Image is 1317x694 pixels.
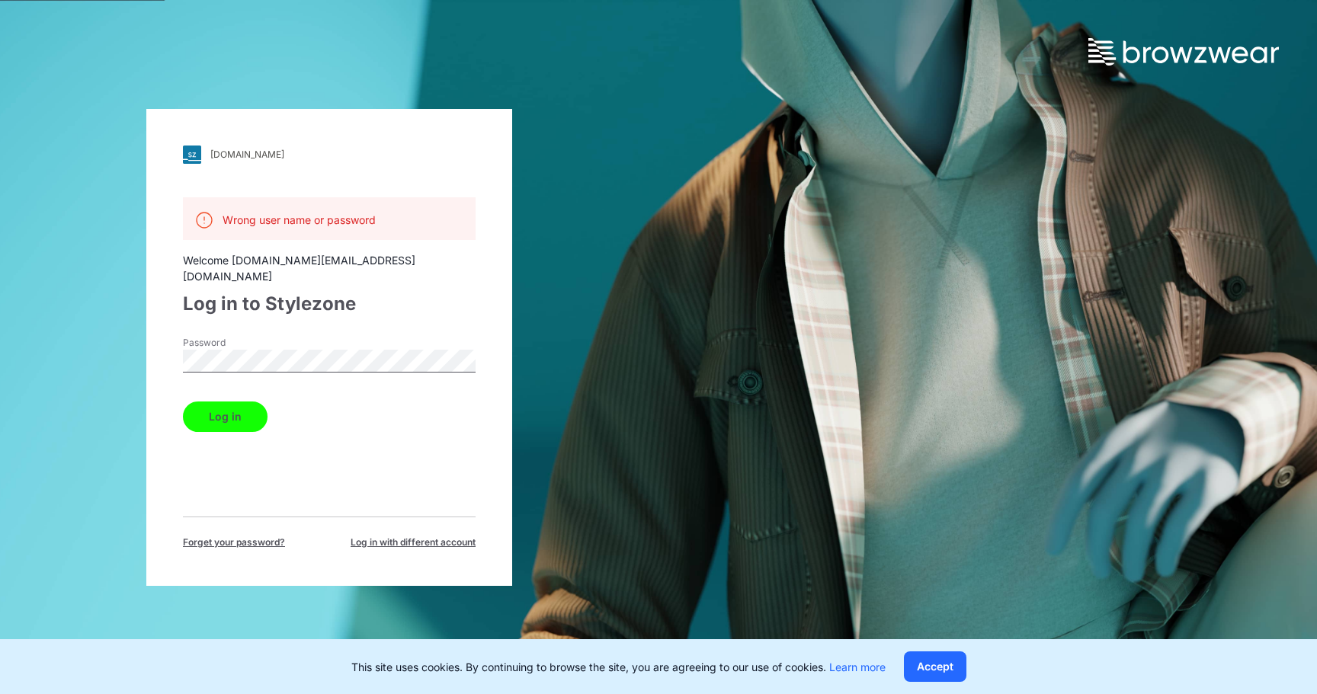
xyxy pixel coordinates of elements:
[829,660,886,673] a: Learn more
[223,212,376,228] p: Wrong user name or password
[1088,38,1279,66] img: browzwear-logo.73288ffb.svg
[351,659,886,675] p: This site uses cookies. By continuing to browse the site, you are agreeing to our use of cookies.
[183,401,268,432] button: Log in
[904,651,966,682] button: Accept
[183,252,476,284] div: Welcome [DOMAIN_NAME][EMAIL_ADDRESS][DOMAIN_NAME]
[210,149,284,160] div: [DOMAIN_NAME]
[195,211,213,229] img: svg+xml;base64,PHN2ZyB3aWR0aD0iMjQiIGhlaWdodD0iMjQiIHZpZXdCb3g9IjAgMCAyNCAyNCIgZmlsbD0ibm9uZSIgeG...
[183,290,476,318] div: Log in to Stylezone
[183,336,290,350] label: Password
[183,146,476,164] a: [DOMAIN_NAME]
[351,536,476,549] span: Log in with different account
[183,536,285,549] span: Forget your password?
[183,146,201,164] img: svg+xml;base64,PHN2ZyB3aWR0aD0iMjgiIGhlaWdodD0iMjgiIHZpZXdCb3g9IjAgMCAyOCAyOCIgZmlsbD0ibm9uZSIgeG...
